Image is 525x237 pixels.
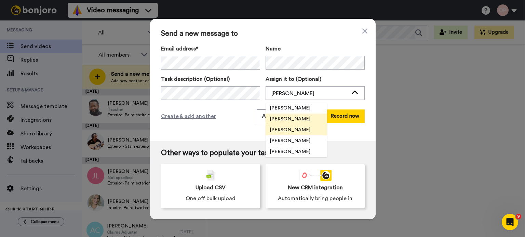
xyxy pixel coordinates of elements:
[278,194,352,203] span: Automatically bring people in
[257,109,317,123] button: Add and record later
[266,116,314,122] span: [PERSON_NAME]
[161,75,260,83] label: Task description (Optional)
[266,137,314,144] span: [PERSON_NAME]
[196,183,226,192] span: Upload CSV
[299,170,332,181] div: animation
[266,148,314,155] span: [PERSON_NAME]
[266,127,314,133] span: [PERSON_NAME]
[266,105,314,112] span: [PERSON_NAME]
[325,109,365,123] button: Record now
[266,45,281,53] span: Name
[161,112,216,120] span: Create & add another
[161,149,365,157] span: Other ways to populate your tasklist
[271,89,348,98] div: [PERSON_NAME]
[186,194,235,203] span: One off bulk upload
[266,75,365,83] label: Assign it to (Optional)
[161,30,365,38] span: Send a new message to
[516,214,521,219] span: 9
[288,183,343,192] span: New CRM integration
[161,45,260,53] label: Email address*
[502,214,518,230] iframe: Intercom live chat
[206,170,215,181] img: csv-grey.png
